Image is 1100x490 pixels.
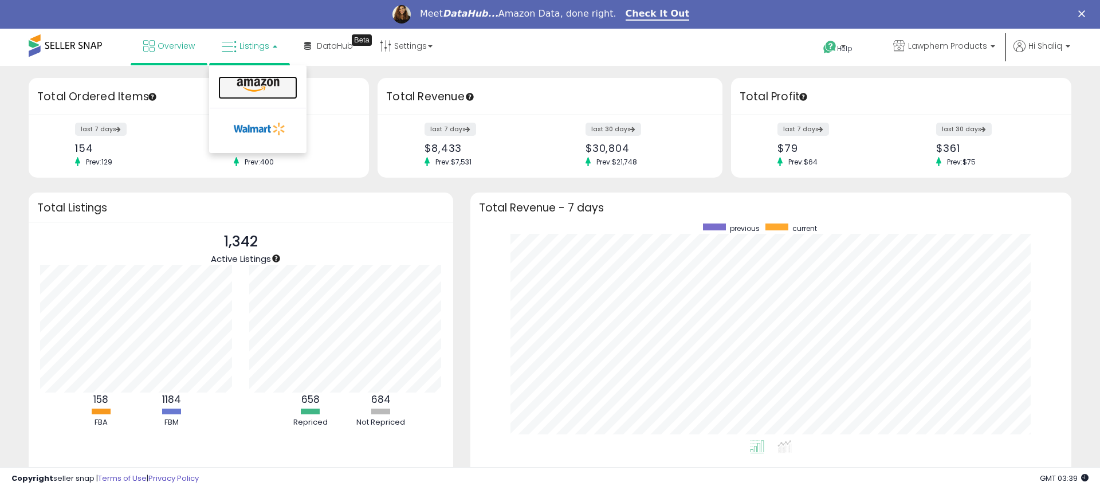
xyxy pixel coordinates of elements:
[352,34,372,46] div: Tooltip anchor
[420,8,616,19] div: Meet Amazon Data, done right.
[75,142,190,154] div: 154
[98,473,147,484] a: Terms of Use
[837,44,852,53] span: Help
[162,393,181,406] b: 1184
[271,253,281,264] div: Tooltip anchor
[885,29,1004,66] a: Lawphem Products
[239,157,280,167] span: Prev: 400
[301,393,320,406] b: 658
[465,92,475,102] div: Tooltip anchor
[276,417,345,428] div: Repriced
[37,203,445,212] h3: Total Listings
[211,253,271,265] span: Active Listings
[730,224,760,233] span: previous
[740,89,1063,105] h3: Total Profit
[66,417,135,428] div: FBA
[1040,473,1089,484] span: 2025-10-9 03:39 GMT
[823,40,837,54] i: Get Help
[371,393,391,406] b: 684
[11,473,199,484] div: seller snap | |
[798,92,808,102] div: Tooltip anchor
[135,29,203,63] a: Overview
[936,123,992,136] label: last 30 days
[586,123,641,136] label: last 30 days
[234,142,349,154] div: 563
[792,224,817,233] span: current
[430,157,477,167] span: Prev: $7,531
[37,89,360,105] h3: Total Ordered Items
[392,5,411,23] img: Profile image for Georgie
[626,8,690,21] a: Check It Out
[1013,40,1070,66] a: Hi Shaliq
[425,123,476,136] label: last 7 days
[296,29,362,63] a: DataHub
[317,40,353,52] span: DataHub
[591,157,643,167] span: Prev: $21,748
[347,417,415,428] div: Not Repriced
[148,473,199,484] a: Privacy Policy
[443,8,498,19] i: DataHub...
[941,157,981,167] span: Prev: $75
[80,157,118,167] span: Prev: 129
[814,32,875,66] a: Help
[371,29,441,63] a: Settings
[239,40,269,52] span: Listings
[147,92,158,102] div: Tooltip anchor
[93,393,108,406] b: 158
[1078,10,1090,17] div: Close
[11,473,53,484] strong: Copyright
[211,231,271,253] p: 1,342
[158,40,195,52] span: Overview
[777,123,829,136] label: last 7 days
[936,142,1051,154] div: $361
[479,203,1063,212] h3: Total Revenue - 7 days
[425,142,541,154] div: $8,433
[586,142,702,154] div: $30,804
[908,40,987,52] span: Lawphem Products
[777,142,893,154] div: $79
[783,157,823,167] span: Prev: $64
[137,417,206,428] div: FBM
[386,89,714,105] h3: Total Revenue
[213,29,286,63] a: Listings
[75,123,127,136] label: last 7 days
[1028,40,1062,52] span: Hi Shaliq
